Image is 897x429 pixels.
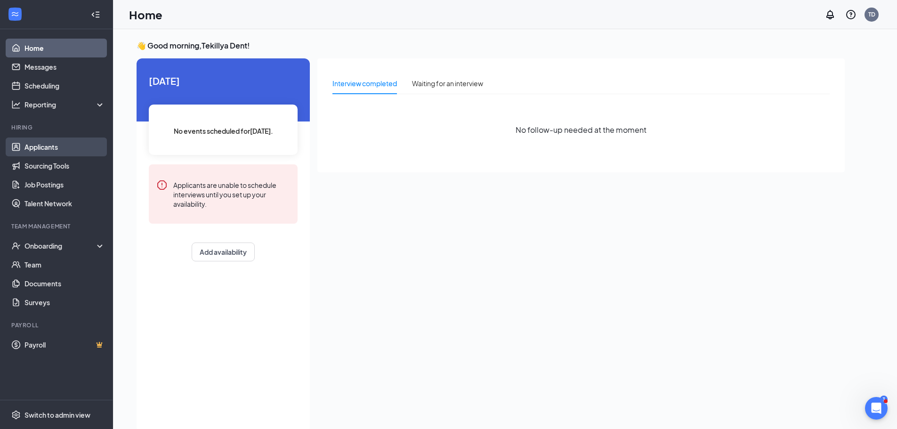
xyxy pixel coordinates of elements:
[24,76,105,95] a: Scheduling
[174,126,273,136] span: No events scheduled for [DATE] .
[24,100,105,109] div: Reporting
[24,39,105,57] a: Home
[11,100,21,109] svg: Analysis
[880,396,888,404] div: 3
[24,156,105,175] a: Sourcing Tools
[10,9,20,19] svg: WorkstreamLogo
[11,123,103,131] div: Hiring
[192,243,255,261] button: Add availability
[24,293,105,312] a: Surveys
[24,194,105,213] a: Talent Network
[149,73,298,88] span: [DATE]
[24,138,105,156] a: Applicants
[91,10,100,19] svg: Collapse
[11,222,103,230] div: Team Management
[156,179,168,191] svg: Error
[845,9,857,20] svg: QuestionInfo
[24,335,105,354] a: PayrollCrown
[24,274,105,293] a: Documents
[865,397,888,420] iframe: Intercom live chat
[24,241,97,251] div: Onboarding
[24,57,105,76] a: Messages
[173,179,290,209] div: Applicants are unable to schedule interviews until you set up your availability.
[412,78,483,89] div: Waiting for an interview
[868,10,875,18] div: TD
[11,241,21,251] svg: UserCheck
[11,410,21,420] svg: Settings
[24,255,105,274] a: Team
[516,124,646,136] span: No follow-up needed at the moment
[332,78,397,89] div: Interview completed
[824,9,836,20] svg: Notifications
[24,410,90,420] div: Switch to admin view
[24,175,105,194] a: Job Postings
[129,7,162,23] h1: Home
[11,321,103,329] div: Payroll
[137,40,845,51] h3: 👋 Good morning, Tekillya Dent !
